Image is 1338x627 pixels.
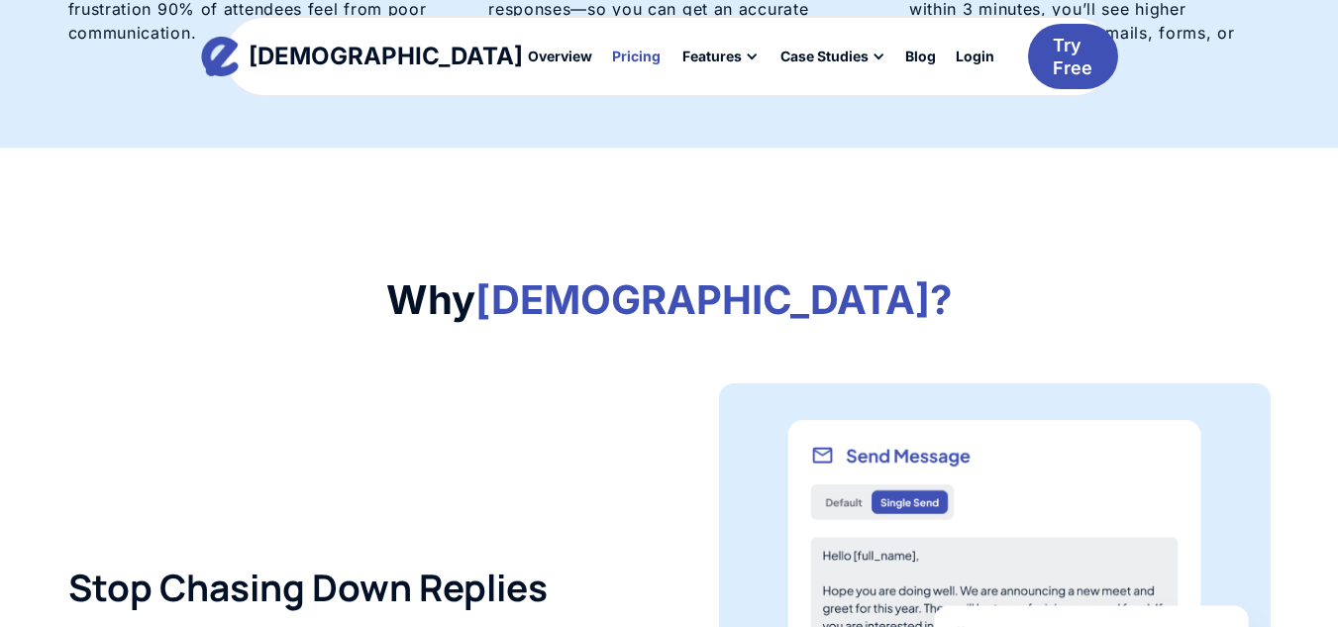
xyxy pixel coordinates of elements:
div: Try Free [1053,34,1092,80]
h3: Stop Chasing Down Replies [68,566,620,609]
div: Case Studies [769,40,895,73]
div: [DEMOGRAPHIC_DATA] [249,45,523,68]
a: Blog [895,40,946,73]
a: Overview [518,40,602,73]
a: Try Free [1028,24,1118,90]
h2: Why [68,276,1271,324]
div: Features [670,40,769,73]
div: Blog [905,50,936,63]
span: [DEMOGRAPHIC_DATA]? [475,275,952,324]
a: home [220,37,504,76]
div: Overview [528,50,592,63]
div: Features [682,50,742,63]
a: Login [946,40,1004,73]
div: Pricing [612,50,661,63]
div: Case Studies [780,50,869,63]
a: Pricing [602,40,670,73]
div: Login [956,50,994,63]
